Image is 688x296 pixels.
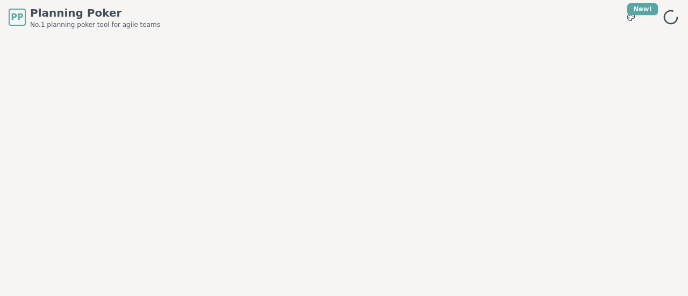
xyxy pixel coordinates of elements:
span: No.1 planning poker tool for agile teams [30,20,160,29]
span: Planning Poker [30,5,160,20]
button: New! [621,8,641,27]
a: PPPlanning PokerNo.1 planning poker tool for agile teams [9,5,160,29]
span: PP [11,11,23,24]
div: New! [627,3,658,15]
